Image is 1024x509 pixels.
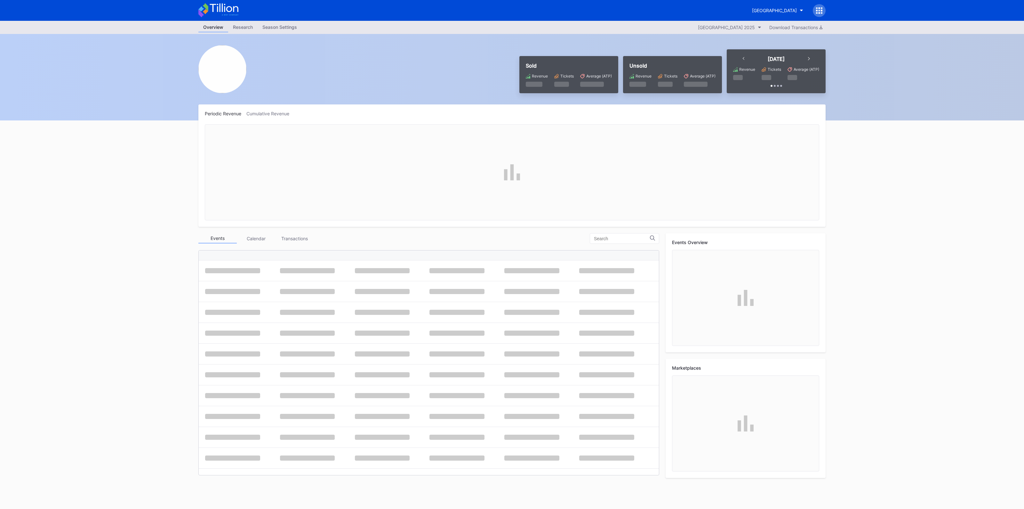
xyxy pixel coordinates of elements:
[636,74,652,78] div: Revenue
[664,74,677,78] div: Tickets
[198,234,237,243] div: Events
[768,56,785,62] div: [DATE]
[258,22,302,32] a: Season Settings
[275,234,314,243] div: Transactions
[594,236,650,241] input: Search
[586,74,612,78] div: Average (ATP)
[629,62,716,69] div: Unsold
[246,111,294,116] div: Cumulative Revenue
[672,365,819,371] div: Marketplaces
[198,22,228,32] a: Overview
[560,74,574,78] div: Tickets
[747,4,808,16] button: [GEOGRAPHIC_DATA]
[237,234,275,243] div: Calendar
[526,62,612,69] div: Sold
[739,67,755,72] div: Revenue
[698,25,755,30] div: [GEOGRAPHIC_DATA] 2025
[766,23,826,32] button: Download Transactions
[690,74,716,78] div: Average (ATP)
[752,8,797,13] div: [GEOGRAPHIC_DATA]
[205,111,246,116] div: Periodic Revenue
[768,67,781,72] div: Tickets
[228,22,258,32] a: Research
[672,240,819,245] div: Events Overview
[695,23,764,32] button: [GEOGRAPHIC_DATA] 2025
[532,74,548,78] div: Revenue
[769,25,822,30] div: Download Transactions
[794,67,819,72] div: Average (ATP)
